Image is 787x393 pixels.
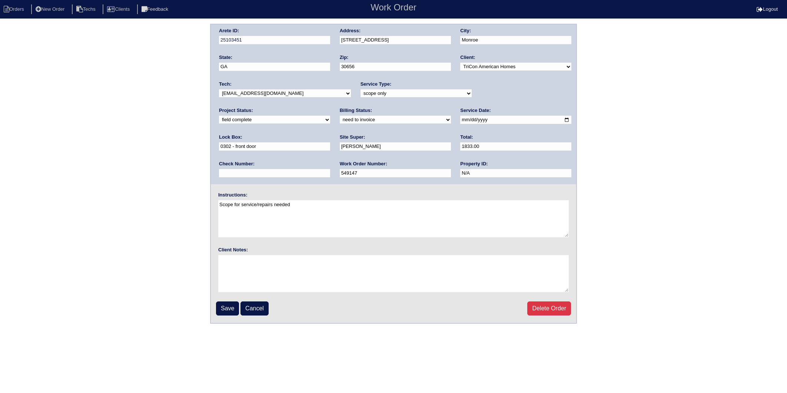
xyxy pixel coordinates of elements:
[460,107,491,114] label: Service Date:
[103,4,136,14] li: Clients
[219,161,255,167] label: Check Number:
[31,6,70,12] a: New Order
[216,301,239,316] input: Save
[219,54,232,61] label: State:
[340,134,365,141] label: Site Super:
[527,301,571,316] a: Delete Order
[31,4,70,14] li: New Order
[340,36,451,44] input: Enter a location
[240,301,269,316] a: Cancel
[340,161,387,167] label: Work Order Number:
[219,81,232,87] label: Tech:
[72,4,102,14] li: Techs
[340,107,372,114] label: Billing Status:
[219,134,242,141] label: Lock Box:
[219,27,239,34] label: Arete ID:
[218,200,569,237] textarea: Scope for service/repairs needed
[460,27,471,34] label: City:
[340,54,349,61] label: Zip:
[460,161,488,167] label: Property ID:
[757,6,778,12] a: Logout
[218,247,248,253] label: Client Notes:
[103,6,136,12] a: Clients
[72,6,102,12] a: Techs
[219,107,253,114] label: Project Status:
[137,4,174,14] li: Feedback
[340,27,361,34] label: Address:
[218,192,248,198] label: Instructions:
[460,134,473,141] label: Total:
[361,81,392,87] label: Service Type:
[460,54,475,61] label: Client:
